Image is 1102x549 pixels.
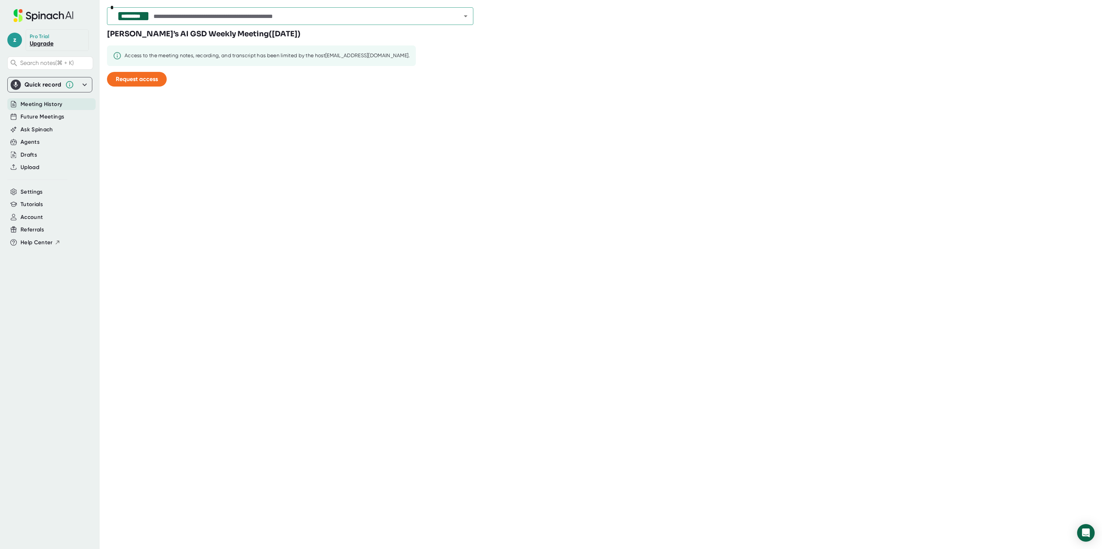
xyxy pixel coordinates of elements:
button: Open [461,11,471,21]
button: Upload [21,163,39,172]
div: Pro Trial [30,33,51,40]
button: Settings [21,188,43,196]
button: Agents [21,138,40,146]
button: Drafts [21,151,37,159]
span: Request access [116,76,158,83]
button: Tutorials [21,200,43,209]
button: Account [21,213,43,222]
span: Search notes (⌘ + K) [20,59,74,66]
div: Access to the meeting notes, recording, and transcript has been limited by the host [EMAIL_ADDRES... [125,52,410,59]
button: Future Meetings [21,113,64,121]
button: Referrals [21,226,44,234]
h3: [PERSON_NAME]’s AI GSD Weekly Meeting ( [DATE] ) [107,29,300,40]
button: Help Center [21,238,60,247]
div: Open Intercom Messenger [1077,524,1095,542]
span: Help Center [21,238,53,247]
div: Quick record [25,81,62,88]
span: z [7,33,22,47]
button: Meeting History [21,100,62,109]
a: Upgrade [30,40,53,47]
button: Request access [107,72,167,87]
div: Quick record [11,77,89,92]
button: Ask Spinach [21,125,53,134]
